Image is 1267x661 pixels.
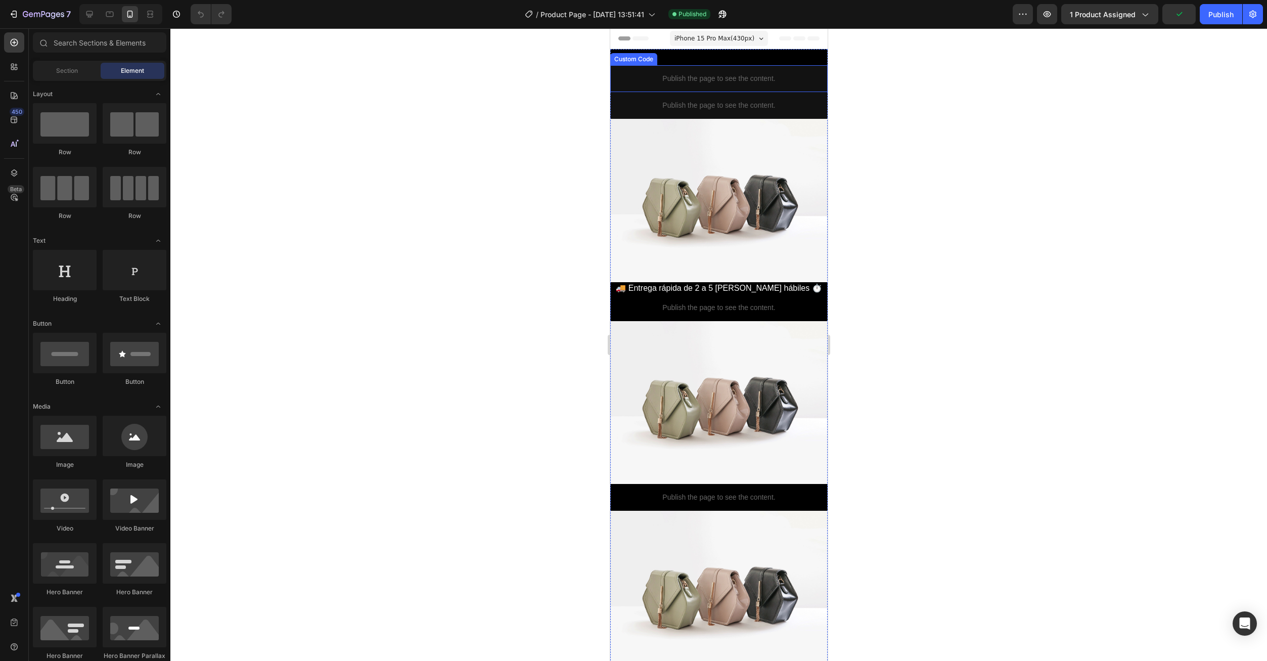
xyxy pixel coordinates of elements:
button: Publish [1200,4,1242,24]
div: 450 [10,108,24,116]
div: Beta [8,185,24,193]
span: Button [33,319,52,328]
p: 7 [66,8,71,20]
span: Toggle open [150,233,166,249]
div: Publish [1208,9,1234,20]
span: Section [56,66,78,75]
div: Row [33,211,97,221]
button: 1 product assigned [1061,4,1158,24]
div: Button [33,377,97,386]
div: Row [103,148,166,157]
div: Image [33,460,97,469]
div: Video [33,524,97,533]
div: Hero Banner [103,588,166,597]
div: Undo/Redo [191,4,232,24]
span: Published [678,10,706,19]
button: 7 [4,4,75,24]
div: Row [103,211,166,221]
div: Hero Banner [33,588,97,597]
span: / [536,9,538,20]
div: Text Block [103,294,166,303]
span: Media [33,402,51,411]
span: Text [33,236,46,245]
span: Toggle open [150,86,166,102]
span: Layout [33,90,53,99]
input: Search Sections & Elements [33,32,166,53]
span: 1 product assigned [1070,9,1136,20]
span: Toggle open [150,316,166,332]
div: Video Banner [103,524,166,533]
span: Toggle open [150,399,166,415]
span: Element [121,66,144,75]
iframe: Design area [610,28,828,661]
div: Open Intercom Messenger [1233,611,1257,636]
span: Product Page - [DATE] 13:51:41 [540,9,644,20]
div: Button [103,377,166,386]
div: Hero Banner Parallax [103,651,166,660]
div: Image [103,460,166,469]
div: Heading [33,294,97,303]
div: Row [33,148,97,157]
div: Hero Banner [33,651,97,660]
